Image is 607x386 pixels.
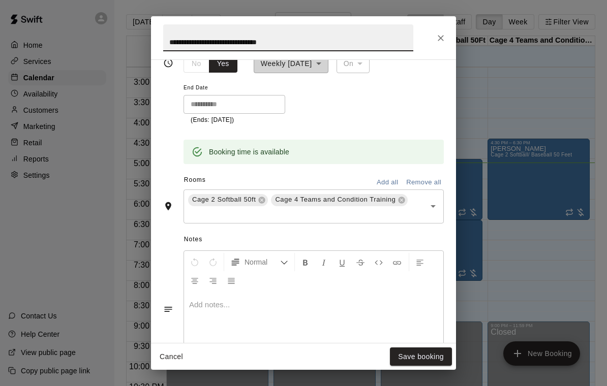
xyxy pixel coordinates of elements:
[271,194,408,206] div: Cage 4 Teams and Condition Training
[404,175,444,190] button: Remove all
[411,253,429,271] button: Left Align
[390,347,452,366] button: Save booking
[370,253,387,271] button: Insert Code
[352,253,369,271] button: Format Strikethrough
[186,271,203,289] button: Center Align
[204,253,222,271] button: Redo
[226,253,292,271] button: Formatting Options
[188,195,260,205] span: Cage 2 Softball 50ft
[155,347,188,366] button: Cancel
[188,194,268,206] div: Cage 2 Softball 50ft
[184,81,285,95] span: End Date
[388,253,406,271] button: Insert Link
[209,54,237,73] button: Yes
[191,115,278,125] p: (Ends: [DATE])
[163,58,173,68] svg: Timing
[209,143,289,161] div: Booking time is available
[163,304,173,314] svg: Notes
[426,199,440,213] button: Open
[371,175,404,190] button: Add all
[204,271,222,289] button: Right Align
[184,176,206,183] span: Rooms
[432,29,450,47] button: Close
[184,95,278,114] input: Choose date, selected date is Nov 30, 2025
[245,257,280,267] span: Normal
[184,232,444,248] span: Notes
[315,253,332,271] button: Format Italics
[223,271,240,289] button: Justify Align
[184,54,237,73] div: outlined button group
[186,253,203,271] button: Undo
[271,195,400,205] span: Cage 4 Teams and Condition Training
[337,54,370,73] div: On
[163,201,173,211] svg: Rooms
[333,253,351,271] button: Format Underline
[297,253,314,271] button: Format Bold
